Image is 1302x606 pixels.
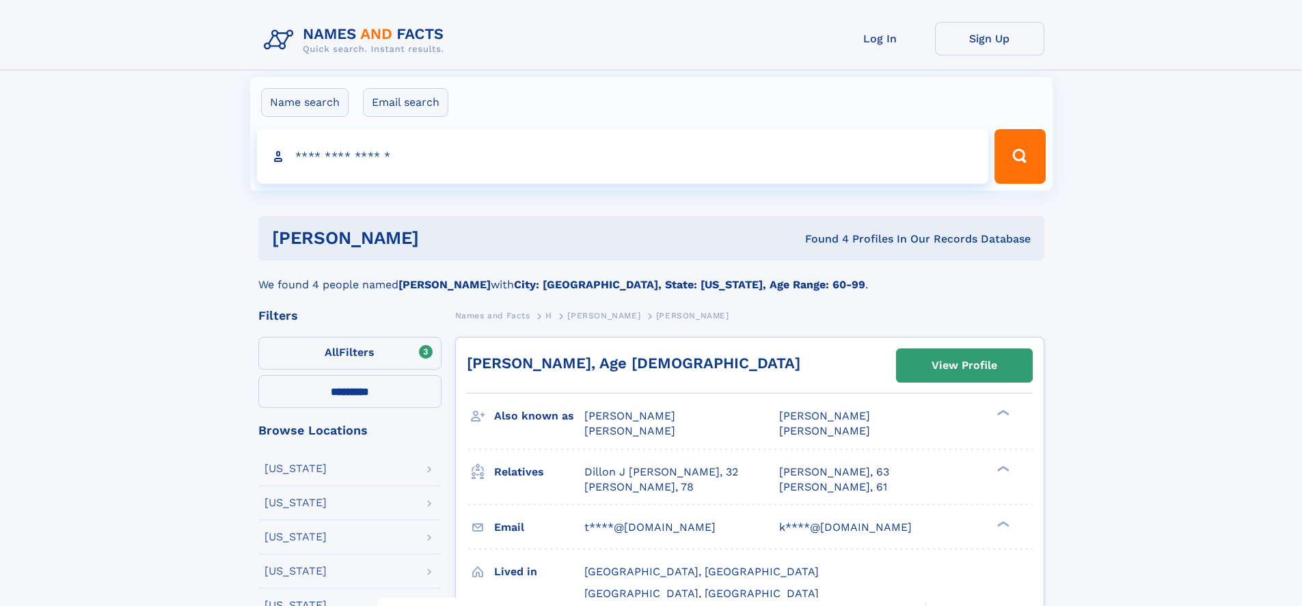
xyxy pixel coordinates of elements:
[494,404,584,428] h3: Also known as
[584,465,738,480] a: Dillon J [PERSON_NAME], 32
[584,587,819,600] span: [GEOGRAPHIC_DATA], [GEOGRAPHIC_DATA]
[584,480,694,495] a: [PERSON_NAME], 78
[494,460,584,484] h3: Relatives
[584,565,819,578] span: [GEOGRAPHIC_DATA], [GEOGRAPHIC_DATA]
[261,88,349,117] label: Name search
[494,516,584,539] h3: Email
[779,424,870,437] span: [PERSON_NAME]
[258,424,442,437] div: Browse Locations
[935,22,1044,55] a: Sign Up
[656,311,729,320] span: [PERSON_NAME]
[567,311,640,320] span: [PERSON_NAME]
[994,464,1010,473] div: ❯
[567,307,640,324] a: [PERSON_NAME]
[455,307,530,324] a: Names and Facts
[779,409,870,422] span: [PERSON_NAME]
[265,497,327,508] div: [US_STATE]
[779,465,889,480] a: [PERSON_NAME], 63
[265,463,327,474] div: [US_STATE]
[398,278,491,291] b: [PERSON_NAME]
[257,129,989,184] input: search input
[258,309,442,322] div: Filters
[265,566,327,577] div: [US_STATE]
[545,311,552,320] span: H
[897,349,1032,382] a: View Profile
[265,532,327,542] div: [US_STATE]
[779,480,887,495] a: [PERSON_NAME], 61
[584,424,675,437] span: [PERSON_NAME]
[994,409,1010,417] div: ❯
[514,278,865,291] b: City: [GEOGRAPHIC_DATA], State: [US_STATE], Age Range: 60-99
[826,22,935,55] a: Log In
[994,519,1010,528] div: ❯
[584,409,675,422] span: [PERSON_NAME]
[612,232,1031,247] div: Found 4 Profiles In Our Records Database
[258,22,455,59] img: Logo Names and Facts
[363,88,448,117] label: Email search
[994,129,1045,184] button: Search Button
[258,260,1044,293] div: We found 4 people named with .
[494,560,584,583] h3: Lived in
[258,337,442,370] label: Filters
[467,355,800,372] a: [PERSON_NAME], Age [DEMOGRAPHIC_DATA]
[272,230,612,247] h1: [PERSON_NAME]
[325,346,339,359] span: All
[545,307,552,324] a: H
[932,350,997,381] div: View Profile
